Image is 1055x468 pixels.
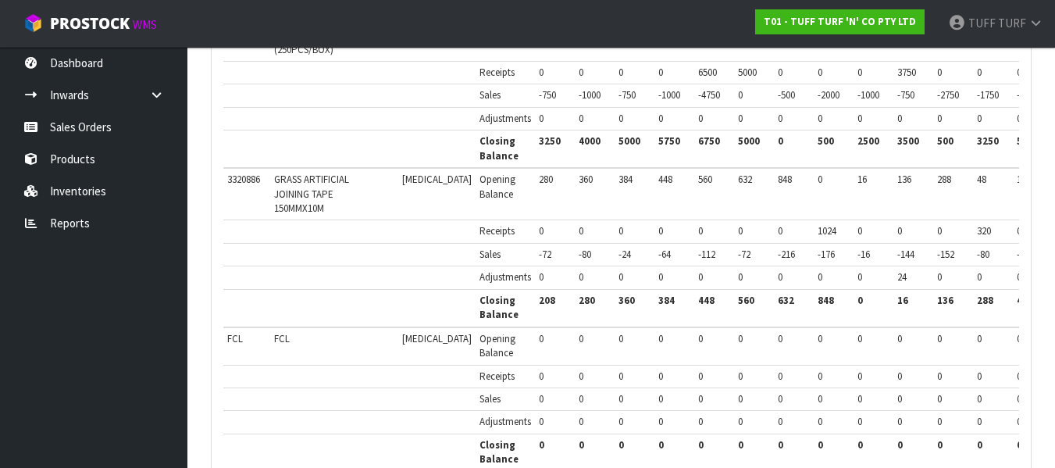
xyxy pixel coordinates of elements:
[539,294,555,307] span: 208
[857,270,862,284] span: 0
[857,332,862,345] span: 0
[539,332,544,345] span: 0
[818,88,839,102] span: -2000
[476,84,535,107] td: Sales
[698,370,703,383] span: 0
[618,134,640,148] span: 5000
[658,134,680,148] span: 5750
[539,112,544,125] span: 0
[658,332,663,345] span: 0
[897,173,911,186] span: 136
[977,112,982,125] span: 0
[818,392,822,405] span: 0
[897,332,902,345] span: 0
[698,88,720,102] span: -4750
[1017,112,1021,125] span: 0
[977,332,982,345] span: 0
[698,66,717,79] span: 6500
[818,270,822,284] span: 0
[476,266,535,289] td: Adjustments
[778,392,782,405] span: 0
[1017,66,1021,79] span: 0
[738,415,743,428] span: 0
[618,370,623,383] span: 0
[23,13,43,33] img: cube-alt.png
[1017,134,1039,148] span: 5000
[658,294,675,307] span: 384
[1017,415,1021,428] span: 0
[1017,248,1034,261] span: -128
[778,66,782,79] span: 0
[476,289,535,327] th: Closing Balance
[778,224,782,238] span: 0
[658,415,663,428] span: 0
[977,370,982,383] span: 0
[937,88,959,102] span: -2750
[818,173,822,186] span: 0
[977,173,986,186] span: 48
[133,17,157,32] small: WMS
[977,438,982,452] span: 0
[223,327,270,365] td: FCL
[539,173,553,186] span: 280
[50,13,130,34] span: ProStock
[579,66,583,79] span: 0
[937,294,953,307] span: 136
[698,332,703,345] span: 0
[476,365,535,388] td: Receipts
[698,224,703,238] span: 0
[818,370,822,383] span: 0
[539,88,556,102] span: -750
[618,112,623,125] span: 0
[618,173,633,186] span: 384
[698,173,712,186] span: 560
[857,438,863,452] span: 0
[476,243,535,266] td: Sales
[778,88,795,102] span: -500
[698,134,720,148] span: 6750
[698,112,703,125] span: 0
[476,220,535,243] td: Receipts
[857,134,879,148] span: 2500
[857,66,862,79] span: 0
[857,248,870,261] span: -16
[897,270,907,284] span: 24
[897,248,914,261] span: -144
[897,224,902,238] span: 0
[1017,88,1039,102] span: -1500
[1017,224,1021,238] span: 0
[698,438,704,452] span: 0
[658,173,672,186] span: 448
[539,415,544,428] span: 0
[618,224,623,238] span: 0
[658,224,663,238] span: 0
[778,294,794,307] span: 632
[897,294,908,307] span: 16
[764,15,916,28] strong: T01 - TUFF TURF 'N' CO PTY LTD
[818,66,822,79] span: 0
[698,248,715,261] span: -112
[778,332,782,345] span: 0
[579,294,595,307] span: 280
[937,173,951,186] span: 288
[223,168,270,220] td: 3320886
[738,224,743,238] span: 0
[977,415,982,428] span: 0
[937,270,942,284] span: 0
[897,370,902,383] span: 0
[738,248,750,261] span: -72
[579,88,601,102] span: -1000
[1017,438,1022,452] span: 0
[270,327,372,365] td: FCL
[778,438,783,452] span: 0
[1017,294,1028,307] span: 48
[738,134,760,148] span: 5000
[1017,270,1021,284] span: 0
[539,270,544,284] span: 0
[977,248,989,261] span: -80
[738,66,757,79] span: 5000
[857,173,867,186] span: 16
[698,392,703,405] span: 0
[579,332,583,345] span: 0
[977,294,993,307] span: 288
